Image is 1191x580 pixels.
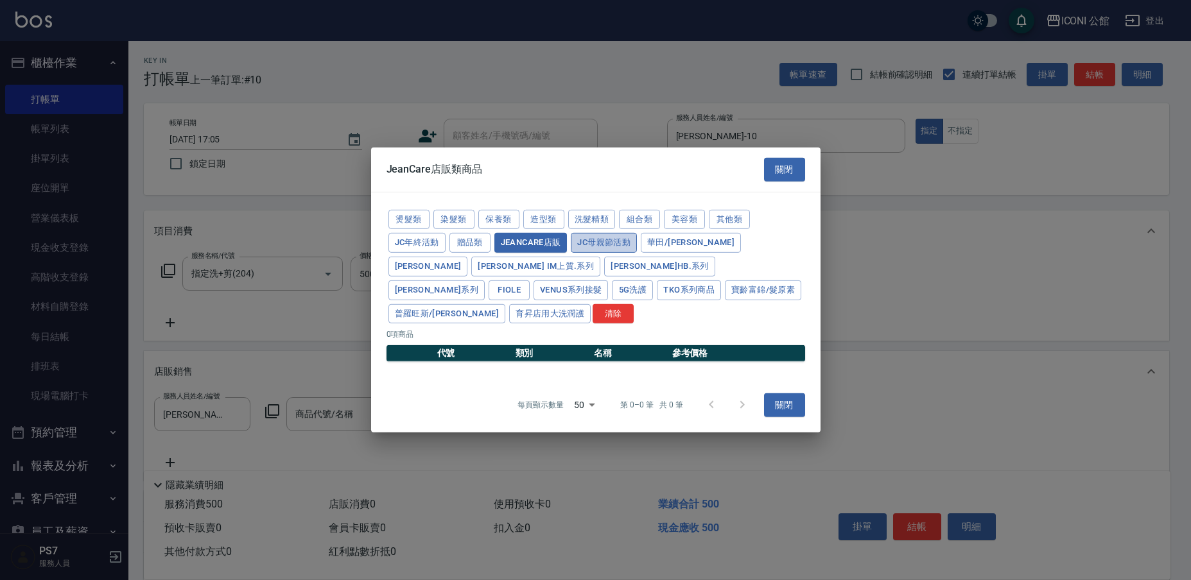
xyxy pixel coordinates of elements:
button: [PERSON_NAME]系列 [388,280,485,300]
button: 寶齡富錦/髮原素 [725,280,801,300]
button: 保養類 [478,209,519,229]
button: 組合類 [619,209,660,229]
button: Venus系列接髮 [534,280,608,300]
button: Fiole [489,280,530,300]
button: 育昇店用大洗潤護 [509,303,591,323]
th: 代號 [434,345,512,362]
button: 洗髮精類 [568,209,616,229]
button: 其他類 [709,209,750,229]
th: 名稱 [591,345,669,362]
button: 5G洗護 [612,280,653,300]
button: JC年終活動 [388,233,446,253]
button: TKO系列商品 [657,280,721,300]
div: 50 [569,388,600,422]
button: 關閉 [764,393,805,417]
span: JeanCare店販類商品 [387,163,482,176]
button: 清除 [593,303,634,323]
button: 燙髮類 [388,209,430,229]
button: JC母親節活動 [571,233,637,253]
p: 第 0–0 筆 共 0 筆 [620,399,682,411]
p: 0 項商品 [387,328,805,340]
button: 關閉 [764,158,805,182]
button: 普羅旺斯/[PERSON_NAME] [388,303,506,323]
button: 華田/[PERSON_NAME] [641,233,741,253]
button: 染髮類 [433,209,474,229]
p: 每頁顯示數量 [517,399,564,411]
button: 美容類 [664,209,705,229]
button: [PERSON_NAME] iM上質.系列 [471,257,600,277]
th: 類別 [512,345,591,362]
th: 參考價格 [669,345,805,362]
button: [PERSON_NAME]HB.系列 [604,257,715,277]
button: 造型類 [523,209,564,229]
button: 贈品類 [449,233,491,253]
button: JeanCare店販 [494,233,568,253]
button: [PERSON_NAME] [388,257,468,277]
